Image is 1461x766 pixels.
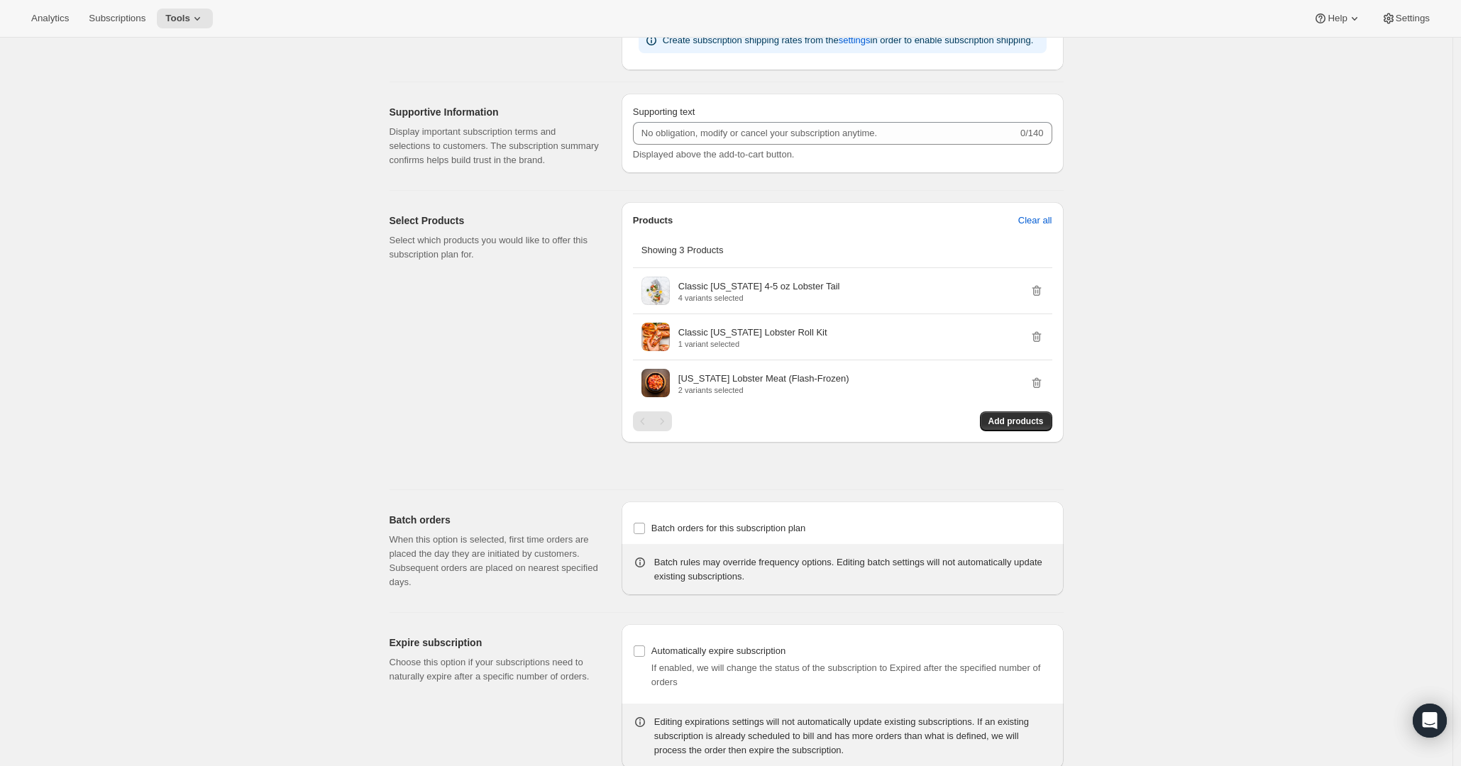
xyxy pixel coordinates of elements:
div: Editing expirations settings will not automatically update existing subscriptions. If an existing... [654,715,1052,757]
p: Classic [US_STATE] 4-5 oz Lobster Tail [678,279,840,294]
button: Add products [980,411,1052,431]
img: Classic Maine Lobster Roll Kit [641,323,670,351]
button: settings [830,29,879,52]
p: [US_STATE] Lobster Meat (Flash-Frozen) [678,372,849,386]
p: Select which products you would like to offer this subscription plan for. [390,233,599,262]
span: Showing 3 Products [641,245,724,255]
p: Classic [US_STATE] Lobster Roll Kit [678,326,827,340]
span: Batch orders for this subscription plan [651,523,806,533]
span: Create subscription shipping rates from the in order to enable subscription shipping. [663,35,1033,45]
p: 4 variants selected [678,294,840,302]
button: Settings [1373,9,1438,28]
p: Choose this option if your subscriptions need to naturally expire after a specific number of orders. [390,655,599,684]
img: Classic Maine 4-5 oz Lobster Tail [641,277,670,305]
p: 1 variant selected [678,340,827,348]
p: When this option is selected, first time orders are placed the day they are initiated by customer... [390,533,599,589]
button: Help [1305,9,1369,28]
button: Analytics [23,9,77,28]
div: Batch rules may override frequency options. Editing batch settings will not automatically update ... [654,555,1052,584]
h2: Select Products [390,213,599,228]
span: settings [839,33,871,48]
p: Products [633,213,673,228]
span: Automatically expire subscription [651,645,785,656]
span: Add products [988,416,1044,427]
button: Tools [157,9,213,28]
input: No obligation, modify or cancel your subscription anytime. [633,122,1018,145]
span: If enabled, we will change the status of the subscription to Expired after the specified number o... [651,662,1040,687]
span: Displayed above the add-to-cart button. [633,149,795,160]
img: Maine Lobster Meat (Flash-Frozen) [641,369,670,397]
button: Clear all [1010,209,1061,232]
nav: Pagination [633,411,672,431]
span: Subscriptions [89,13,145,24]
span: Supporting text [633,106,695,117]
h2: Supportive Information [390,105,599,119]
button: Subscriptions [80,9,154,28]
h2: Expire subscription [390,635,599,650]
p: Display important subscription terms and selections to customers. The subscription summary confir... [390,125,599,167]
div: Open Intercom Messenger [1413,704,1447,738]
h2: Batch orders [390,513,599,527]
span: Analytics [31,13,69,24]
span: Settings [1396,13,1430,24]
span: Clear all [1018,213,1052,228]
p: 2 variants selected [678,386,849,394]
span: Help [1328,13,1347,24]
span: Tools [165,13,190,24]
